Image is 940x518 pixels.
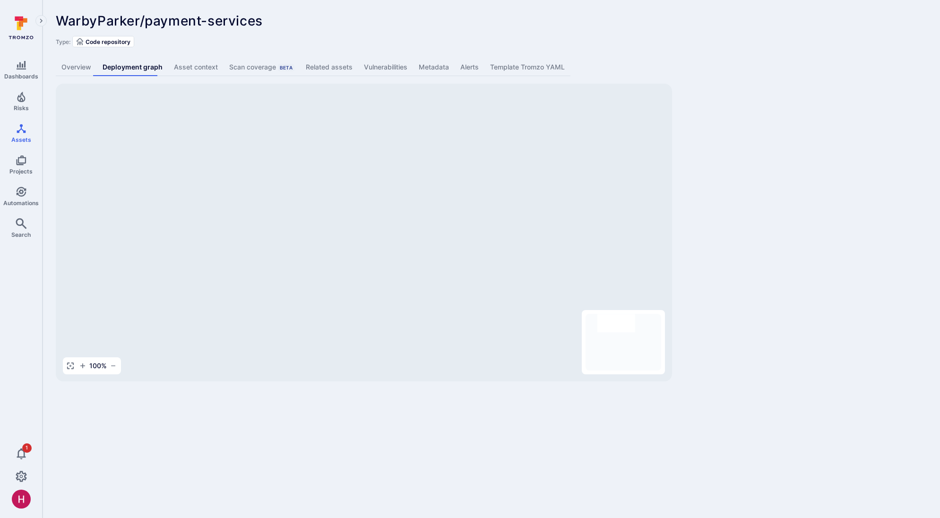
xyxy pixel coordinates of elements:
[89,361,107,371] span: 100 %
[4,73,38,80] span: Dashboards
[86,38,130,45] span: Code repository
[14,104,29,112] span: Risks
[9,168,33,175] span: Projects
[11,136,31,143] span: Assets
[56,13,263,29] span: WarbyParker/payment-services
[3,199,39,207] span: Automations
[97,59,168,76] a: Deployment graph
[455,59,484,76] a: Alerts
[12,490,31,509] img: ACg8ocKzQzwPSwOZT_k9C736TfcBpCStqIZdMR9gXOhJgTaH9y_tsw=s96-c
[38,17,44,25] i: Expand navigation menu
[12,490,31,509] div: Harshil Parikh
[413,59,455,76] a: Metadata
[300,59,358,76] a: Related assets
[11,231,31,238] span: Search
[35,15,47,26] button: Expand navigation menu
[278,64,294,71] div: Beta
[56,59,927,76] div: Asset tabs
[56,59,97,76] a: Overview
[484,59,570,76] a: Template Tromzo YAML
[229,62,294,72] div: Scan coverage
[168,59,224,76] a: Asset context
[22,443,32,453] span: 1
[56,38,70,45] span: Type:
[358,59,413,76] a: Vulnerabilities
